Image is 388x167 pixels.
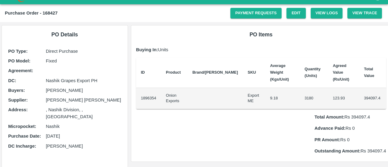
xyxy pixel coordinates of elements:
[161,88,188,109] td: Onion Exports
[8,124,36,129] b: Micropocket :
[300,88,328,109] td: 3180
[8,88,25,93] b: Buyers :
[8,78,16,83] b: DC :
[8,58,30,63] b: PO Model :
[265,88,300,109] td: 9.18
[192,70,238,75] b: Brand/[PERSON_NAME]
[8,49,28,54] b: PO Type :
[166,70,181,75] b: Product
[230,8,282,18] a: Payment Requests
[5,11,58,15] b: Purchase Order - 168427
[136,46,386,53] p: Units
[314,115,344,119] b: Total Amount:
[46,143,121,149] p: [PERSON_NAME]
[46,106,121,120] p: , Nashik Division, , [GEOGRAPHIC_DATA]
[364,67,374,78] b: Total Value
[8,107,28,112] b: Address :
[8,68,33,73] b: Agreement:
[314,126,345,131] b: Advance Paid:
[141,70,145,75] b: ID
[314,148,386,154] p: Rs 394097.4
[359,88,386,109] td: 394097.4
[136,88,161,109] td: 1896354
[314,137,340,142] b: PR Amount:
[46,87,121,94] p: [PERSON_NAME]
[136,47,158,52] b: Buying In:
[328,88,359,109] td: 123.93
[46,97,121,103] p: [PERSON_NAME] [PERSON_NAME]
[46,58,121,64] p: Fixed
[46,133,121,139] p: [DATE]
[347,8,382,18] button: View Trace
[136,30,386,39] h6: PO Items
[8,134,41,139] b: Purchase Date :
[46,77,121,84] p: Nashik Grapes Export PH
[314,125,386,132] p: Rs 0
[8,98,28,102] b: Supplier :
[46,123,121,130] p: Nashik
[270,63,289,82] b: Average Weight (Kgs/Unit)
[286,8,306,18] a: Edit
[8,144,36,149] b: DC Incharge :
[314,114,386,120] p: Rs 394097.4
[314,136,386,143] p: Rs 0
[333,63,349,82] b: Agreed Value (Rs/Unit)
[305,67,321,78] b: Quantity (Units)
[314,149,360,153] b: Outstanding Amount:
[7,30,123,39] h6: PO Details
[46,48,121,55] p: Direct Purchase
[311,8,343,18] button: View Logs
[248,70,256,75] b: SKU
[243,88,265,109] td: Export ME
